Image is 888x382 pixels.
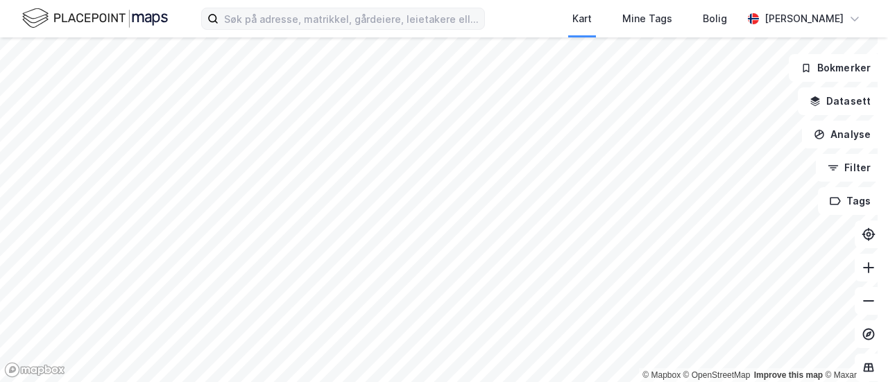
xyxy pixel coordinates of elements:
a: OpenStreetMap [683,370,751,380]
div: [PERSON_NAME] [765,10,844,27]
input: Søk på adresse, matrikkel, gårdeiere, leietakere eller personer [219,8,484,29]
a: Mapbox homepage [4,362,65,378]
iframe: Chat Widget [819,315,888,382]
a: Mapbox [642,370,681,380]
button: Bokmerker [789,54,882,82]
button: Tags [818,187,882,215]
div: Kart [572,10,592,27]
a: Improve this map [754,370,823,380]
div: Bolig [703,10,727,27]
button: Filter [816,154,882,182]
button: Analyse [802,121,882,148]
div: Mine Tags [622,10,672,27]
button: Datasett [798,87,882,115]
img: logo.f888ab2527a4732fd821a326f86c7f29.svg [22,6,168,31]
div: Kontrollprogram for chat [819,315,888,382]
